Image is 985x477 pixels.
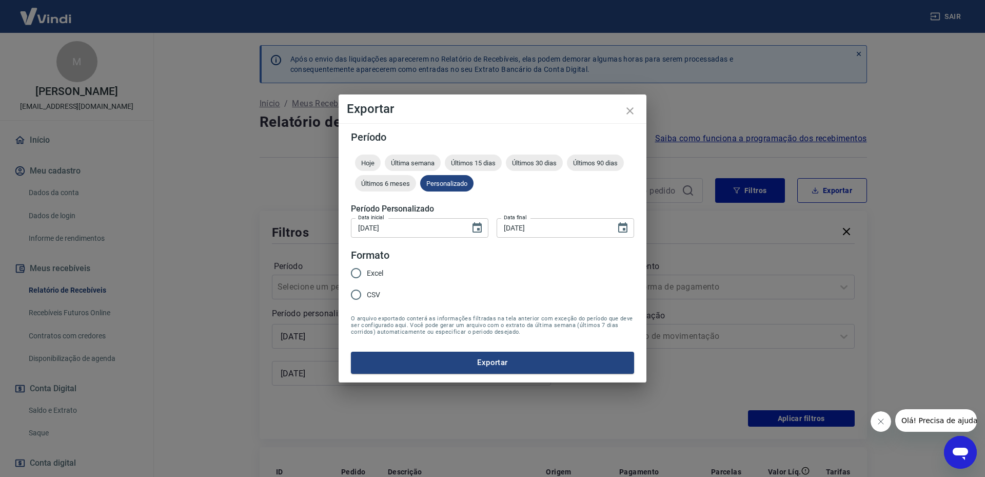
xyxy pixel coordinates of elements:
[618,99,642,123] button: close
[445,155,502,171] div: Últimos 15 dias
[467,218,487,238] button: Choose date, selected date is 13 de ago de 2025
[871,411,891,432] iframe: Fechar mensagem
[445,159,502,167] span: Últimos 15 dias
[351,248,389,263] legend: Formato
[420,180,474,187] span: Personalizado
[506,155,563,171] div: Últimos 30 dias
[358,214,384,221] label: Data inicial
[944,436,977,469] iframe: Botão para abrir a janela de mensagens
[504,214,527,221] label: Data final
[355,159,381,167] span: Hoje
[497,218,608,237] input: DD/MM/YYYY
[567,155,624,171] div: Últimos 90 dias
[351,315,634,335] span: O arquivo exportado conterá as informações filtradas na tela anterior com exceção do período que ...
[351,352,634,373] button: Exportar
[567,159,624,167] span: Últimos 90 dias
[613,218,633,238] button: Choose date, selected date is 14 de ago de 2025
[385,159,441,167] span: Última semana
[355,155,381,171] div: Hoje
[367,268,383,279] span: Excel
[351,204,634,214] h5: Período Personalizado
[895,409,977,432] iframe: Mensagem da empresa
[355,180,416,187] span: Últimos 6 meses
[420,175,474,192] div: Personalizado
[385,155,441,171] div: Última semana
[351,132,634,142] h5: Período
[351,218,463,237] input: DD/MM/YYYY
[367,290,380,300] span: CSV
[6,7,86,15] span: Olá! Precisa de ajuda?
[506,159,563,167] span: Últimos 30 dias
[347,103,638,115] h4: Exportar
[355,175,416,192] div: Últimos 6 meses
